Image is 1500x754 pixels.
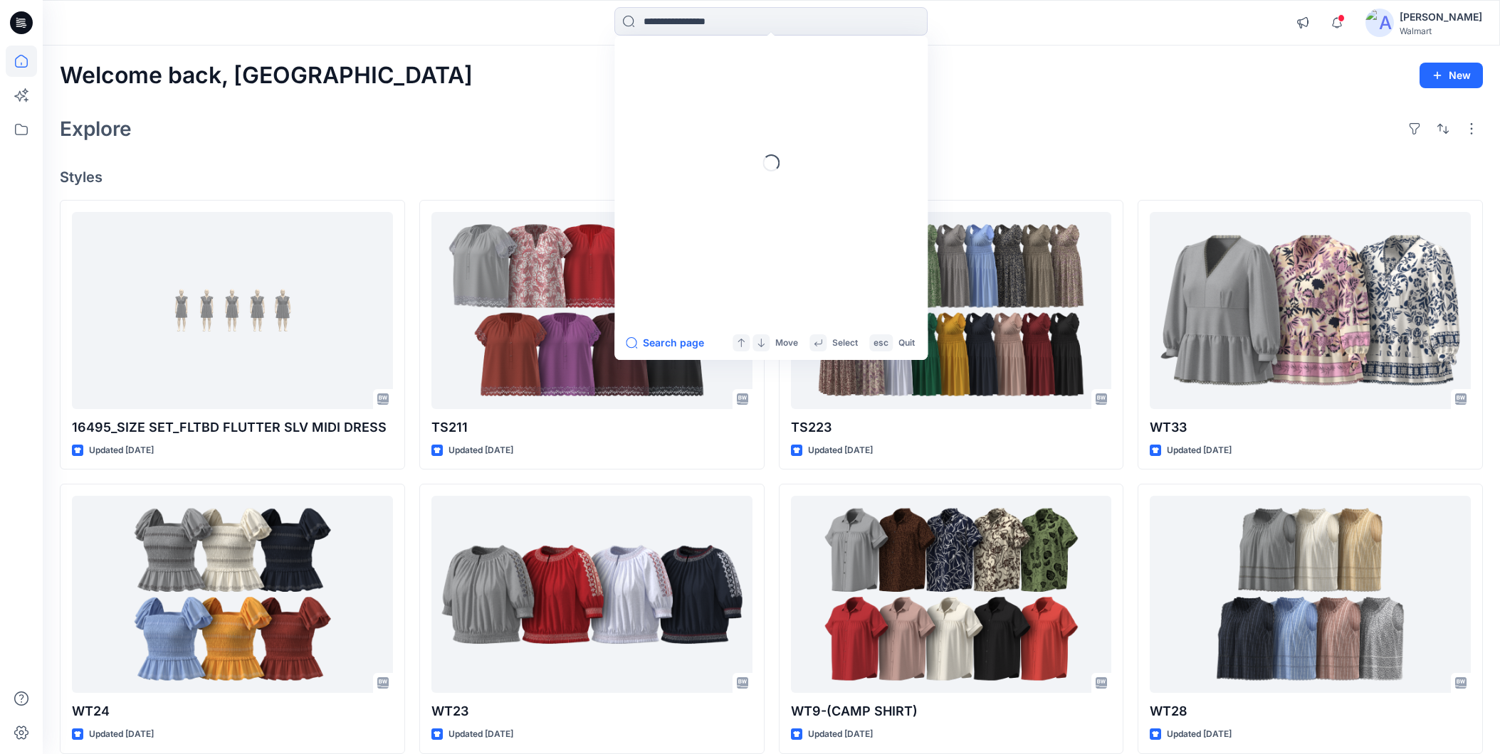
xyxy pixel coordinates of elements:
[431,701,752,721] p: WT23
[60,117,132,140] h2: Explore
[791,496,1112,693] a: WT9-(CAMP SHIRT)
[60,169,1483,186] h4: Styles
[1150,212,1471,409] a: WT33
[431,418,752,437] p: TS211
[1420,63,1483,88] button: New
[1167,727,1232,742] p: Updated [DATE]
[626,334,704,351] button: Search page
[60,63,473,89] h2: Welcome back, [GEOGRAPHIC_DATA]
[72,418,393,437] p: 16495_SIZE SET_FLTBD FLUTTER SLV MIDI DRESS
[431,496,752,693] a: WT23
[1167,443,1232,458] p: Updated [DATE]
[431,212,752,409] a: TS211
[72,496,393,693] a: WT24
[72,701,393,721] p: WT24
[791,701,1112,721] p: WT9-(CAMP SHIRT)
[808,727,873,742] p: Updated [DATE]
[791,212,1112,409] a: TS223
[775,336,798,351] p: Move
[1400,9,1482,26] div: [PERSON_NAME]
[1150,418,1471,437] p: WT33
[449,443,513,458] p: Updated [DATE]
[1150,701,1471,721] p: WT28
[791,418,1112,437] p: TS223
[449,727,513,742] p: Updated [DATE]
[832,336,858,351] p: Select
[874,336,888,351] p: esc
[808,443,873,458] p: Updated [DATE]
[89,443,154,458] p: Updated [DATE]
[1365,9,1394,37] img: avatar
[72,212,393,409] a: 16495_SIZE SET_FLTBD FLUTTER SLV MIDI DRESS
[1150,496,1471,693] a: WT28
[1400,26,1482,36] div: Walmart
[89,727,154,742] p: Updated [DATE]
[898,336,915,351] p: Quit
